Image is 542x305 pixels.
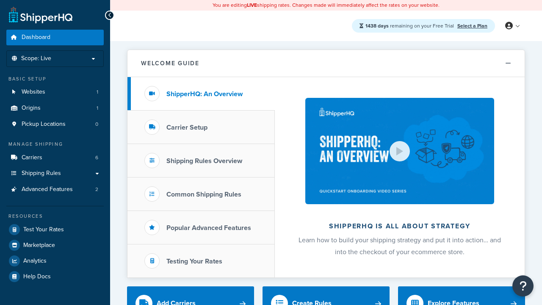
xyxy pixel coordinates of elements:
[6,213,104,220] div: Resources
[166,90,243,98] h3: ShipperHQ: An Overview
[6,141,104,148] div: Manage Shipping
[365,22,455,30] span: remaining on your Free Trial
[6,84,104,100] li: Websites
[166,191,241,198] h3: Common Shipping Rules
[23,226,64,233] span: Test Your Rates
[22,105,41,112] span: Origins
[23,258,47,265] span: Analytics
[299,235,501,257] span: Learn how to build your shipping strategy and put it into action… and into the checkout of your e...
[297,222,502,230] h2: ShipperHQ is all about strategy
[6,166,104,181] a: Shipping Rules
[22,170,61,177] span: Shipping Rules
[97,89,98,96] span: 1
[6,116,104,132] a: Pickup Locations0
[247,1,257,9] b: LIVE
[166,157,242,165] h3: Shipping Rules Overview
[6,269,104,284] a: Help Docs
[365,22,389,30] strong: 1438 days
[22,186,73,193] span: Advanced Features
[166,224,251,232] h3: Popular Advanced Features
[6,84,104,100] a: Websites1
[127,50,525,77] button: Welcome Guide
[6,182,104,197] li: Advanced Features
[6,116,104,132] li: Pickup Locations
[22,34,50,41] span: Dashboard
[6,100,104,116] li: Origins
[6,150,104,166] li: Carriers
[305,98,494,204] img: ShipperHQ is all about strategy
[23,242,55,249] span: Marketplace
[6,253,104,269] a: Analytics
[95,154,98,161] span: 6
[21,55,51,62] span: Scope: Live
[97,105,98,112] span: 1
[6,100,104,116] a: Origins1
[6,30,104,45] a: Dashboard
[6,150,104,166] a: Carriers6
[22,154,42,161] span: Carriers
[6,238,104,253] a: Marketplace
[22,121,66,128] span: Pickup Locations
[166,124,207,131] h3: Carrier Setup
[22,89,45,96] span: Websites
[95,186,98,193] span: 2
[512,275,534,297] button: Open Resource Center
[6,182,104,197] a: Advanced Features2
[141,60,199,67] h2: Welcome Guide
[6,222,104,237] a: Test Your Rates
[6,75,104,83] div: Basic Setup
[457,22,487,30] a: Select a Plan
[166,258,222,265] h3: Testing Your Rates
[95,121,98,128] span: 0
[23,273,51,280] span: Help Docs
